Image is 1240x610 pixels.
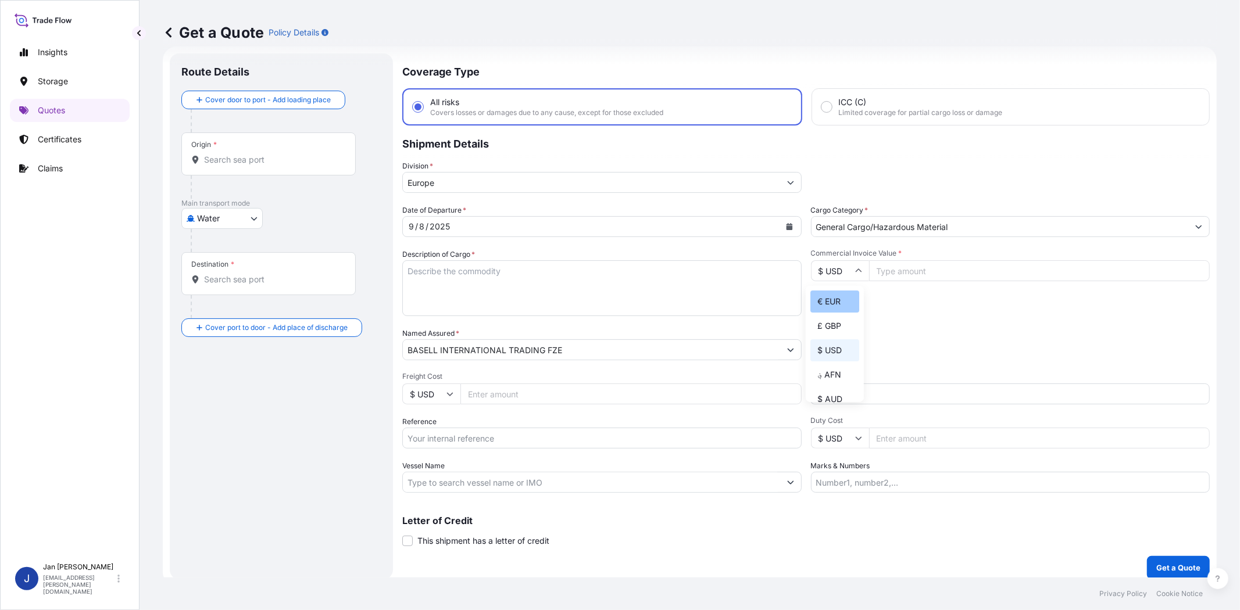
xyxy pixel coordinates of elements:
div: € EUR [810,290,859,313]
input: Enter percentage [834,383,1210,404]
input: Enter amount [869,428,1210,448]
p: Letter of Credit [402,516,1210,525]
label: Reference [402,416,437,428]
button: Cover port to door - Add place of discharge [181,318,362,337]
button: Cover door to port - Add loading place [181,91,345,109]
div: ؋ AFN [810,364,859,386]
p: Route Details [181,65,249,79]
p: Get a Quote [1156,562,1200,573]
p: Coverage Type [402,53,1210,88]
input: Origin [204,154,341,166]
div: $ USD [810,339,859,361]
input: Type amount [869,260,1210,281]
div: month, [408,220,415,234]
span: Limited coverage for partial cargo loss or damage [839,108,1003,117]
label: Division [402,160,433,172]
label: Marks & Numbers [811,460,870,472]
p: Jan [PERSON_NAME] [43,562,115,572]
div: / [426,220,428,234]
label: Cargo Category [811,204,869,216]
a: Certificates [10,128,130,151]
p: Get a Quote [163,23,264,42]
input: Select a commodity type [812,216,1189,237]
p: Certificates [38,134,81,145]
div: year, [428,220,451,234]
span: Covers losses or damages due to any cause, except for those excluded [430,108,663,117]
label: Named Assured [402,328,459,339]
p: Quotes [38,105,65,116]
span: ICC (C) [839,96,867,108]
input: Destination [204,274,341,285]
span: This shipment has a letter of credit [417,535,549,547]
label: Vessel Name [402,460,445,472]
input: ICC (C)Limited coverage for partial cargo loss or damage [821,102,832,112]
p: Claims [38,163,63,174]
div: day, [418,220,426,234]
button: Get a Quote [1147,556,1210,579]
a: Cookie Notice [1156,589,1203,598]
button: Show suggestions [780,339,801,360]
button: Show suggestions [780,172,801,193]
p: [EMAIL_ADDRESS][PERSON_NAME][DOMAIN_NAME] [43,574,115,595]
button: Show suggestions [1188,216,1209,237]
span: All risks [430,96,459,108]
p: Insights [38,46,67,58]
span: Freight Cost [402,372,802,381]
div: Origin [191,140,217,149]
input: Type to search division [403,172,780,193]
p: Policy Details [269,27,319,38]
input: All risksCovers losses or damages due to any cause, except for those excluded [413,102,423,112]
span: Duty Cost [811,416,1210,425]
p: Shipment Details [402,125,1210,160]
span: Cover port to door - Add place of discharge [205,322,348,333]
button: Calendar [780,217,799,236]
span: J [24,573,30,584]
div: / [415,220,418,234]
div: £ GBP [810,315,859,337]
input: Type to search vessel name or IMO [403,472,780,493]
a: Insights [10,41,130,64]
label: Description of Cargo [402,249,475,260]
input: Number1, number2,... [811,472,1210,493]
button: Select transport [181,208,263,229]
a: Storage [10,70,130,93]
button: Show suggestions [780,472,801,493]
span: Commercial Invoice Value [811,249,1210,258]
a: Privacy Policy [1099,589,1147,598]
p: Storage [38,76,68,87]
input: Your internal reference [402,428,802,448]
span: Cover door to port - Add loading place [205,94,331,106]
span: Water [197,213,220,224]
input: Enter amount [460,383,802,404]
p: Main transport mode [181,199,381,208]
a: Quotes [10,99,130,122]
span: Date of Departure [402,204,466,216]
input: Full name [403,339,780,360]
a: Claims [10,157,130,180]
div: $ AUD [810,388,859,410]
div: Destination [191,260,234,269]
